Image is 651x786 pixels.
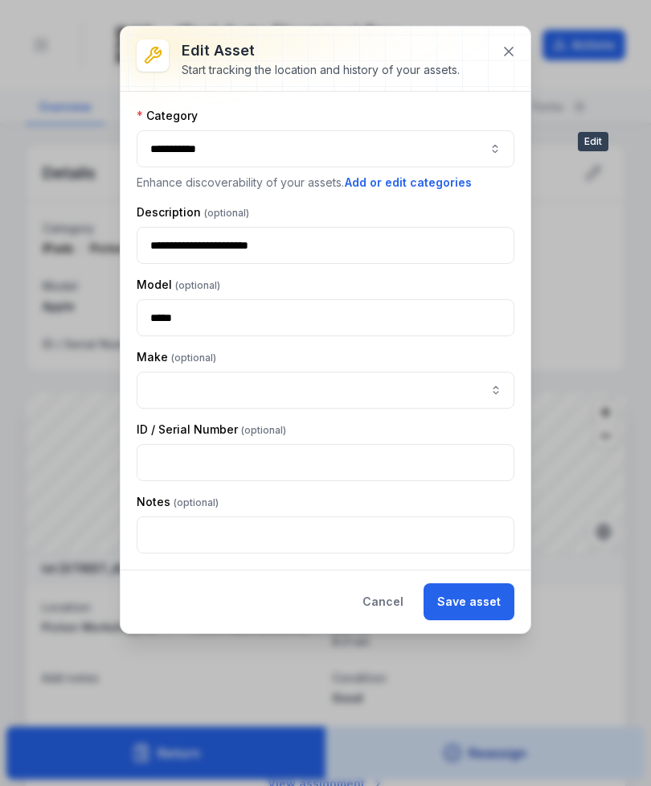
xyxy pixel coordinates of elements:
[578,132,608,151] span: Edit
[349,583,417,620] button: Cancel
[182,39,460,62] h3: Edit asset
[137,422,286,438] label: ID / Serial Number
[137,349,216,365] label: Make
[137,277,220,293] label: Model
[137,174,514,191] p: Enhance discoverability of your assets.
[137,372,514,409] input: asset-edit:cf[ca1b6296-9635-4ae3-ae60-00faad6de89d]-label
[137,108,198,124] label: Category
[137,494,219,510] label: Notes
[182,62,460,78] div: Start tracking the location and history of your assets.
[424,583,514,620] button: Save asset
[344,174,473,191] button: Add or edit categories
[137,204,249,220] label: Description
